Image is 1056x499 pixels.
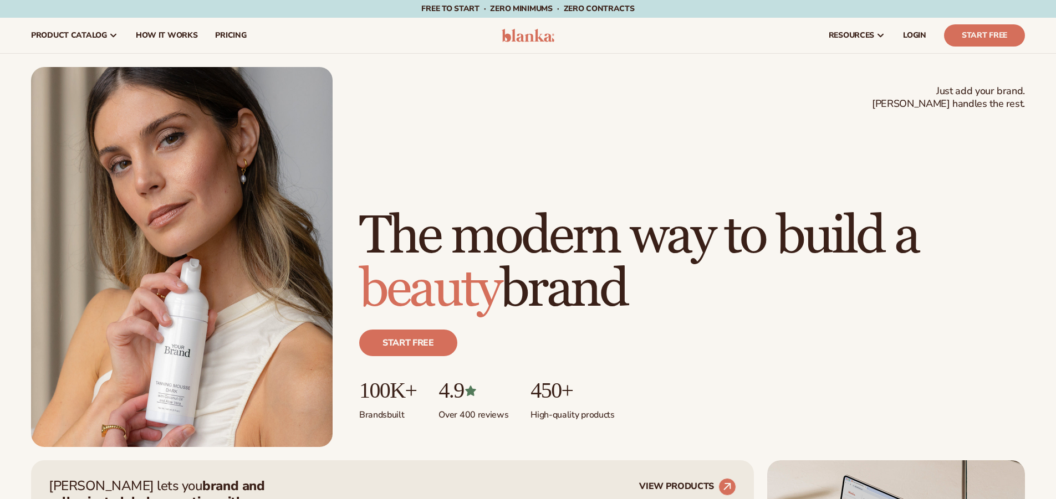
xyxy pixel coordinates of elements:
[127,18,207,53] a: How It Works
[502,29,554,42] img: logo
[530,403,614,421] p: High-quality products
[944,24,1025,47] a: Start Free
[359,403,416,421] p: Brands built
[359,257,500,322] span: beauty
[31,67,333,447] img: Female holding tanning mousse.
[820,18,894,53] a: resources
[872,85,1025,111] span: Just add your brand. [PERSON_NAME] handles the rest.
[206,18,255,53] a: pricing
[903,31,926,40] span: LOGIN
[31,31,107,40] span: product catalog
[22,18,127,53] a: product catalog
[136,31,198,40] span: How It Works
[215,31,246,40] span: pricing
[829,31,874,40] span: resources
[359,210,1025,316] h1: The modern way to build a brand
[421,3,634,14] span: Free to start · ZERO minimums · ZERO contracts
[438,403,508,421] p: Over 400 reviews
[530,378,614,403] p: 450+
[359,378,416,403] p: 100K+
[359,330,457,356] a: Start free
[894,18,935,53] a: LOGIN
[639,478,736,496] a: VIEW PRODUCTS
[438,378,508,403] p: 4.9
